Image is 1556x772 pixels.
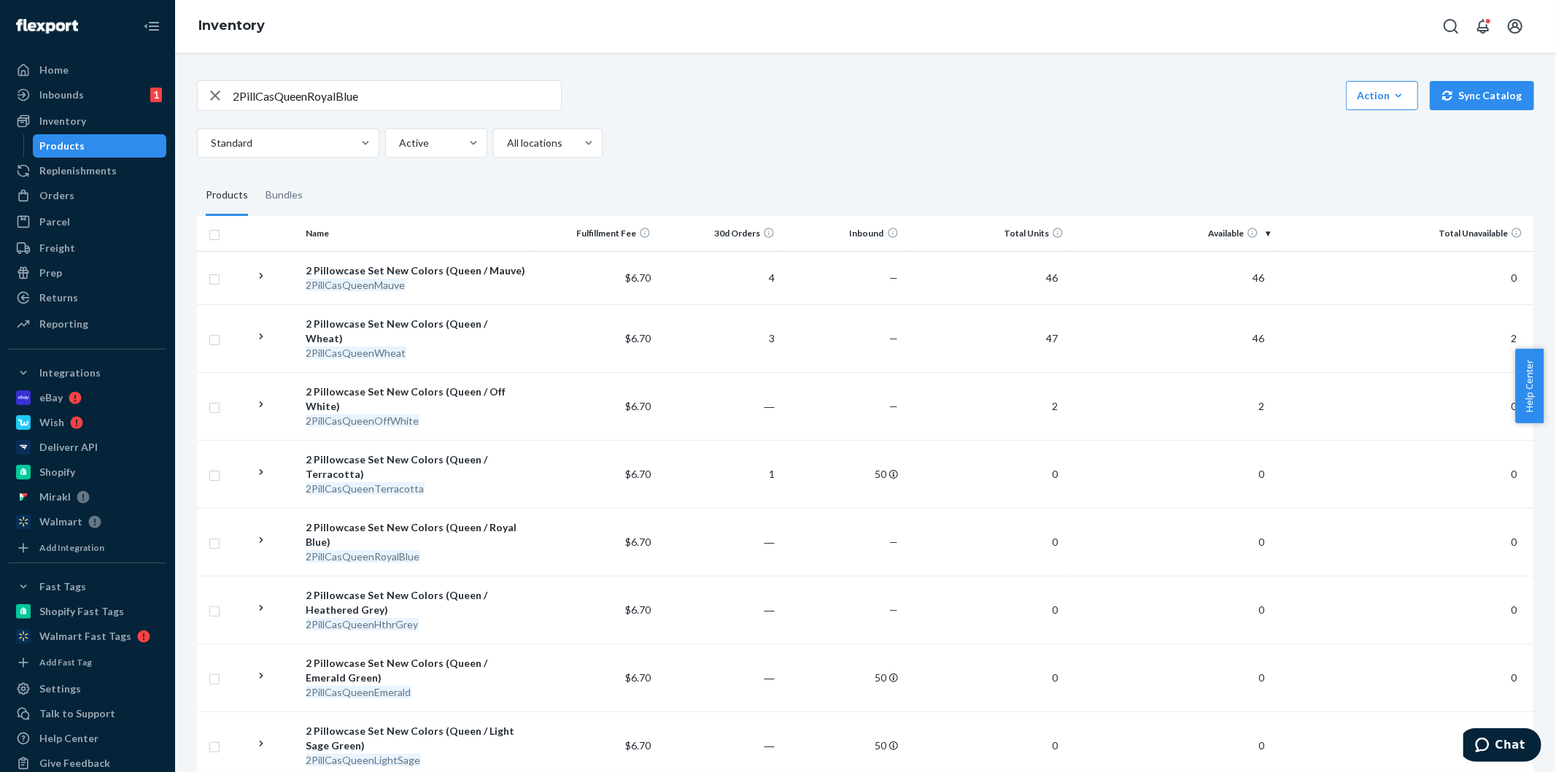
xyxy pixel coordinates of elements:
ol: breadcrumbs [187,5,276,47]
div: Products [206,175,248,216]
input: All locations [506,136,507,150]
div: Home [39,63,69,77]
em: 2PillCasQueenTerracotta [306,482,425,495]
div: 2 Pillowcase Set New Colors (Queen / Royal Blue) [306,520,527,549]
em: 2PillCasQueenWheat [306,347,406,359]
div: Talk to Support [39,706,115,721]
span: 2 [1253,400,1270,412]
span: — [890,332,899,344]
div: Products [40,139,85,153]
div: 2 Pillowcase Set New Colors (Queen / Emerald Green) [306,656,527,685]
a: Inventory [198,18,265,34]
span: 0 [1505,271,1522,284]
span: 2 [1505,332,1522,344]
div: Fast Tags [39,579,86,594]
div: 2 Pillowcase Set New Colors (Queen / Light Sage Green) [306,724,527,753]
button: Integrations [9,361,166,385]
div: Reporting [39,317,88,331]
div: Inventory [39,114,86,128]
div: 2 Pillowcase Set New Colors (Queen / Wheat) [306,317,527,346]
div: 2 Pillowcase Set New Colors (Queen / Mauve) [306,263,527,278]
div: 1 [150,88,162,102]
div: Help Center [39,731,98,746]
a: Products [33,134,167,158]
span: 46 [1247,271,1270,284]
span: 0 [1046,671,1064,684]
button: Open account menu [1501,12,1530,41]
div: Replenishments [39,163,117,178]
button: Action [1346,81,1418,110]
span: $6.70 [625,400,651,412]
td: ― [657,576,781,644]
span: 0 [1253,671,1270,684]
span: $6.70 [625,271,651,284]
td: ― [657,644,781,711]
span: — [890,400,899,412]
div: 2 Pillowcase Set New Colors (Queen / Off White) [306,385,527,414]
span: 0 [1505,603,1522,616]
th: Total Units [905,216,1069,251]
button: Open Search Box [1436,12,1466,41]
div: Deliverr API [39,440,98,455]
em: 2PillCasQueenEmerald [306,686,411,698]
a: Freight [9,236,166,260]
span: 0 [1046,603,1064,616]
a: Deliverr API [9,436,166,459]
a: Prep [9,261,166,285]
div: 2 Pillowcase Set New Colors (Queen / Terracotta) [306,452,527,482]
span: — [890,271,899,284]
div: Shopify Fast Tags [39,604,124,619]
span: 46 [1247,332,1270,344]
a: Replenishments [9,159,166,182]
span: $6.70 [625,332,651,344]
input: Search inventory by name or sku [233,81,561,110]
div: Shopify [39,465,75,479]
div: Prep [39,266,62,280]
div: Give Feedback [39,756,110,771]
span: $6.70 [625,671,651,684]
a: Inventory [9,109,166,133]
em: 2PillCasQueenRoyalBlue [306,550,420,563]
a: Mirakl [9,485,166,509]
td: 50 [781,644,905,711]
span: 0 [1253,739,1270,752]
span: 0 [1505,468,1522,480]
div: Walmart Fast Tags [39,629,131,644]
div: Action [1357,88,1407,103]
td: ― [657,508,781,576]
div: Inbounds [39,88,84,102]
a: Reporting [9,312,166,336]
th: Name [301,216,533,251]
td: 4 [657,251,781,304]
span: 0 [1253,536,1270,548]
th: Available [1069,216,1276,251]
em: 2PillCasQueenMauve [306,279,406,291]
div: Add Fast Tag [39,656,92,668]
a: Shopify [9,460,166,484]
a: Returns [9,286,166,309]
td: 3 [657,304,781,372]
button: Help Center [1515,349,1544,423]
div: Add Integration [39,541,104,554]
span: 0 [1253,468,1270,480]
img: Flexport logo [16,19,78,34]
div: Freight [39,241,75,255]
span: 0 [1253,603,1270,616]
input: Active [398,136,399,150]
button: Open notifications [1468,12,1498,41]
div: Wish [39,415,64,430]
span: 0 [1505,671,1522,684]
th: Inbound [781,216,905,251]
a: Home [9,58,166,82]
a: eBay [9,386,166,409]
div: Returns [39,290,78,305]
a: Help Center [9,727,166,750]
th: Total Unavailable [1276,216,1534,251]
th: 30d Orders [657,216,781,251]
div: Orders [39,188,74,203]
span: 0 [1046,468,1064,480]
div: Integrations [39,366,101,380]
span: — [890,603,899,616]
div: Settings [39,682,81,696]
